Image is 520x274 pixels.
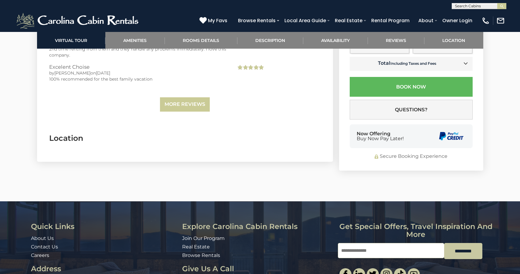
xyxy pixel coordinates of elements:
div: Now Offering [357,131,404,141]
img: mail-regular-white.png [496,16,505,25]
a: Reviews [368,32,424,49]
a: Contact Us [31,244,58,250]
button: Questions? [350,100,473,120]
div: by on [49,70,227,76]
img: phone-regular-white.png [481,16,490,25]
span: Buy Now Pay Later! [357,136,404,141]
span: [PERSON_NAME] [54,70,90,76]
a: Join Our Program [182,235,225,241]
a: Description [237,32,303,49]
h3: Quick Links [31,223,178,231]
a: Rental Program [368,15,413,26]
a: Virtual Tour [37,32,105,49]
a: Real Estate [182,244,210,250]
a: About Us [31,235,54,241]
a: Amenities [105,32,165,49]
a: Availability [303,32,368,49]
h3: Address [31,265,178,273]
h3: Explore Carolina Cabin Rentals [182,223,333,231]
span: My Favs [208,17,227,24]
td: Total [350,57,473,71]
a: Real Estate [332,15,365,26]
a: Owner Login [439,15,475,26]
div: 100% recommended for the best family vacation [49,76,227,82]
a: About [415,15,437,26]
small: Including Taxes and Fees [390,61,436,66]
a: Location [424,32,483,49]
a: Rooms Details [165,32,237,49]
a: Browse Rentals [182,252,220,258]
a: Careers [31,252,49,258]
h3: Excelent Choise [49,64,227,70]
h3: Get special offers, travel inspiration and more [338,223,494,239]
div: Secure Booking Experience [350,153,473,160]
a: More Reviews [160,97,210,112]
div: Beautiful & gorgeous home, great management team & very responsive. This is our 2nd time renting ... [49,40,227,58]
a: My Favs [199,17,229,25]
a: Browse Rentals [235,15,279,26]
button: Book Now [350,77,473,97]
span: [DATE] [96,70,110,76]
h3: Give Us A Call [182,265,333,273]
h3: Location [49,133,321,144]
a: Local Area Guide [281,15,329,26]
img: White-1-2.png [15,12,141,30]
